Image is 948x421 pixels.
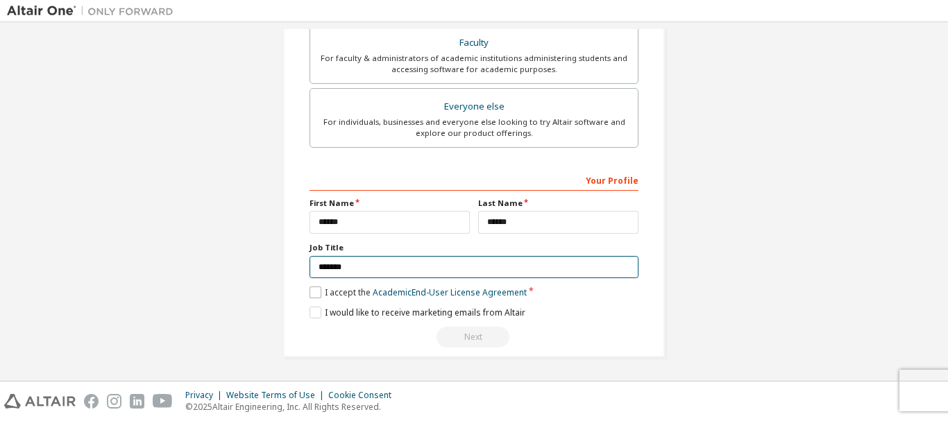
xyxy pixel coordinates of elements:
a: Academic End-User License Agreement [373,286,527,298]
label: I accept the [310,286,527,298]
label: Last Name [478,198,638,209]
div: Cookie Consent [328,390,400,401]
label: First Name [310,198,470,209]
div: Website Terms of Use [226,390,328,401]
img: youtube.svg [153,394,173,409]
label: Job Title [310,242,638,253]
img: facebook.svg [84,394,99,409]
div: You need to provide your academic email [310,327,638,347]
div: Everyone else [319,97,629,117]
div: For individuals, businesses and everyone else looking to try Altair software and explore our prod... [319,117,629,139]
img: linkedin.svg [130,394,144,409]
div: Privacy [185,390,226,401]
div: Faculty [319,33,629,53]
div: For faculty & administrators of academic institutions administering students and accessing softwa... [319,53,629,75]
img: instagram.svg [107,394,121,409]
img: Altair One [7,4,180,18]
p: © 2025 Altair Engineering, Inc. All Rights Reserved. [185,401,400,413]
label: I would like to receive marketing emails from Altair [310,307,525,318]
div: Your Profile [310,169,638,191]
img: altair_logo.svg [4,394,76,409]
